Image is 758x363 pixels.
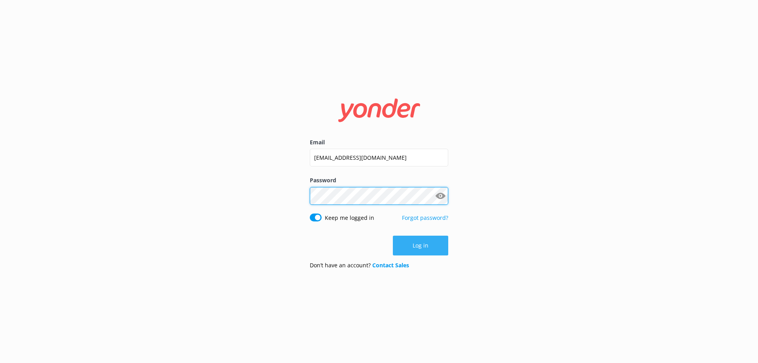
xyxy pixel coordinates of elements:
[310,149,448,166] input: user@emailaddress.com
[325,214,374,222] label: Keep me logged in
[432,188,448,204] button: Show password
[310,261,409,270] p: Don’t have an account?
[310,176,448,185] label: Password
[372,261,409,269] a: Contact Sales
[402,214,448,221] a: Forgot password?
[393,236,448,255] button: Log in
[310,138,448,147] label: Email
